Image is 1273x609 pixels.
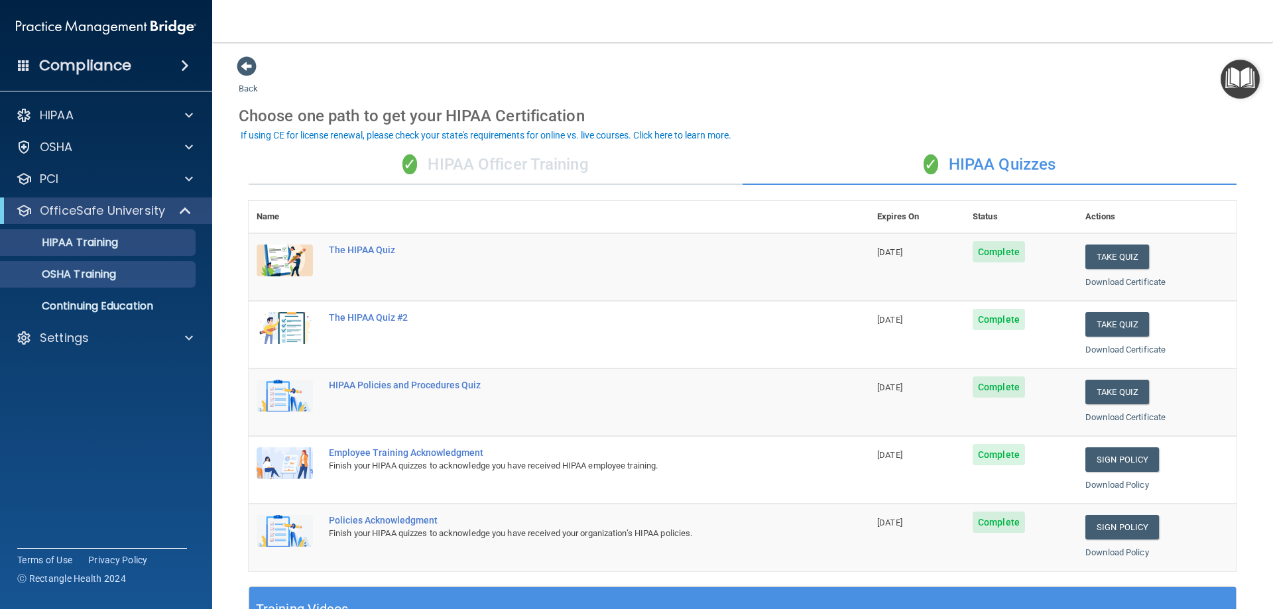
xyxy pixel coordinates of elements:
[402,154,417,174] span: ✓
[1085,245,1149,269] button: Take Quiz
[241,131,731,140] div: If using CE for license renewal, please check your state's requirements for online vs. live cours...
[329,458,803,474] div: Finish your HIPAA quizzes to acknowledge you have received HIPAA employee training.
[329,380,803,390] div: HIPAA Policies and Procedures Quiz
[9,268,116,281] p: OSHA Training
[329,245,803,255] div: The HIPAA Quiz
[239,129,733,142] button: If using CE for license renewal, please check your state's requirements for online vs. live cours...
[877,315,902,325] span: [DATE]
[1085,480,1149,490] a: Download Policy
[40,171,58,187] p: PCI
[39,56,131,75] h4: Compliance
[869,201,965,233] th: Expires On
[249,201,321,233] th: Name
[1085,515,1159,539] a: Sign Policy
[973,309,1025,330] span: Complete
[973,376,1025,398] span: Complete
[329,312,803,323] div: The HIPAA Quiz #2
[1085,277,1166,287] a: Download Certificate
[17,553,72,567] a: Terms of Use
[924,154,938,174] span: ✓
[40,107,74,123] p: HIPAA
[877,382,902,392] span: [DATE]
[877,247,902,257] span: [DATE]
[1085,345,1166,355] a: Download Certificate
[239,68,258,93] a: Back
[40,139,73,155] p: OSHA
[1085,380,1149,404] button: Take Quiz
[16,139,193,155] a: OSHA
[16,203,192,219] a: OfficeSafe University
[329,447,803,458] div: Employee Training Acknowledgment
[9,300,190,313] p: Continuing Education
[329,515,803,526] div: Policies Acknowledgment
[16,107,193,123] a: HIPAA
[877,450,902,460] span: [DATE]
[239,97,1246,135] div: Choose one path to get your HIPAA Certification
[743,145,1237,185] div: HIPAA Quizzes
[1085,447,1159,472] a: Sign Policy
[1085,547,1149,557] a: Download Policy
[16,171,193,187] a: PCI
[877,518,902,527] span: [DATE]
[40,203,165,219] p: OfficeSafe University
[88,553,148,567] a: Privacy Policy
[329,526,803,541] div: Finish your HIPAA quizzes to acknowledge you have received your organization’s HIPAA policies.
[16,330,193,346] a: Settings
[1221,60,1260,99] button: Open Resource Center
[965,201,1077,233] th: Status
[40,330,89,346] p: Settings
[973,241,1025,262] span: Complete
[973,512,1025,533] span: Complete
[249,145,743,185] div: HIPAA Officer Training
[9,236,118,249] p: HIPAA Training
[17,572,126,585] span: Ⓒ Rectangle Health 2024
[16,14,196,40] img: PMB logo
[1207,518,1257,568] iframe: Drift Widget Chat Controller
[1085,312,1149,337] button: Take Quiz
[1077,201,1237,233] th: Actions
[973,444,1025,465] span: Complete
[1085,412,1166,422] a: Download Certificate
